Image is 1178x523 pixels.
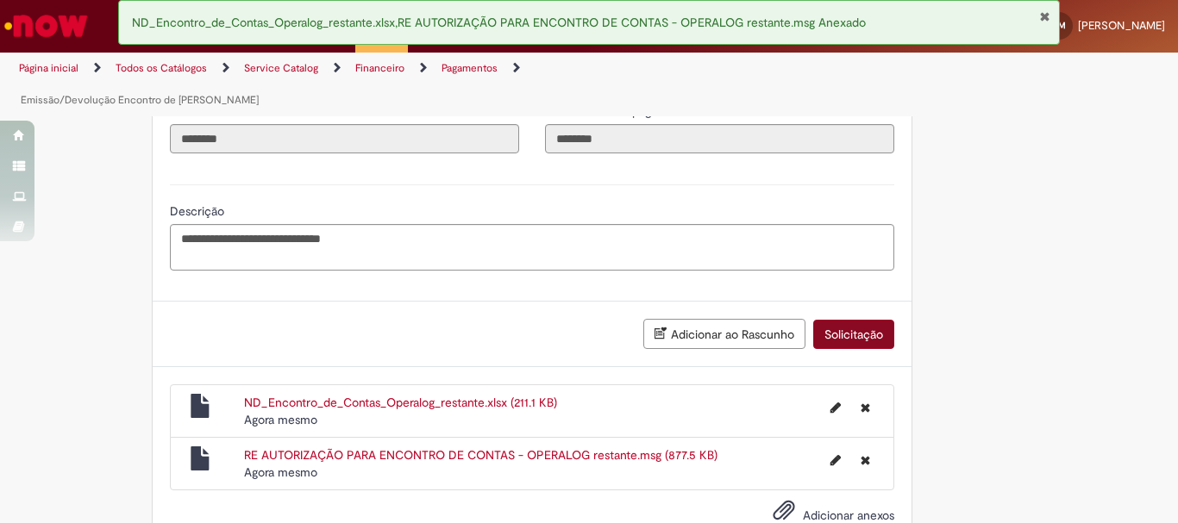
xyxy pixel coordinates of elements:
a: ND_Encontro_de_Contas_Operalog_restante.xlsx (211.1 KB) [244,395,557,410]
a: Todos os Catálogos [116,61,207,75]
a: Service Catalog [244,61,318,75]
ul: Trilhas de página [13,53,773,116]
textarea: Descrição [170,224,894,271]
time: 29/09/2025 17:20:09 [244,464,317,480]
span: Descrição [170,203,228,219]
img: ServiceNow [2,9,91,43]
a: Página inicial [19,61,78,75]
button: Editar nome de arquivo ND_Encontro_de_Contas_Operalog_restante.xlsx [820,394,851,421]
input: Somatório dos montantes dos documentos SAP [170,124,519,153]
span: Agora mesmo [244,464,317,480]
span: Adicionar anexos [803,507,894,523]
button: Editar nome de arquivo RE AUTORIZAÇÃO PARA ENCONTRO DE CONTAS - OPERALOG restante.msg [820,446,851,474]
button: Excluir ND_Encontro_de_Contas_Operalog_restante.xlsx [850,394,880,421]
span: ND_Encontro_de_Contas_Operalog_restante.xlsx,RE AUTORIZAÇÃO PARA ENCONTRO DE CONTAS - OPERALOG re... [132,15,866,30]
button: Adicionar ao Rascunho [643,319,805,349]
span: Agora mesmo [244,412,317,427]
span: [PERSON_NAME] [1078,18,1165,33]
button: Solicitação [813,320,894,349]
button: Excluir RE AUTORIZAÇÃO PARA ENCONTRO DE CONTAS - OPERALOG restante.msg [850,446,880,474]
a: Pagamentos [442,61,498,75]
a: Financeiro [355,61,404,75]
input: Saldo residual a pagar/Valor a ser devolvido [545,124,894,153]
time: 29/09/2025 17:20:09 [244,412,317,427]
button: Fechar Notificação [1039,9,1050,23]
a: RE AUTORIZAÇÃO PARA ENCONTRO DE CONTAS - OPERALOG restante.msg (877.5 KB) [244,447,717,463]
a: Emissão/Devolução Encontro de [PERSON_NAME] [21,93,259,107]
